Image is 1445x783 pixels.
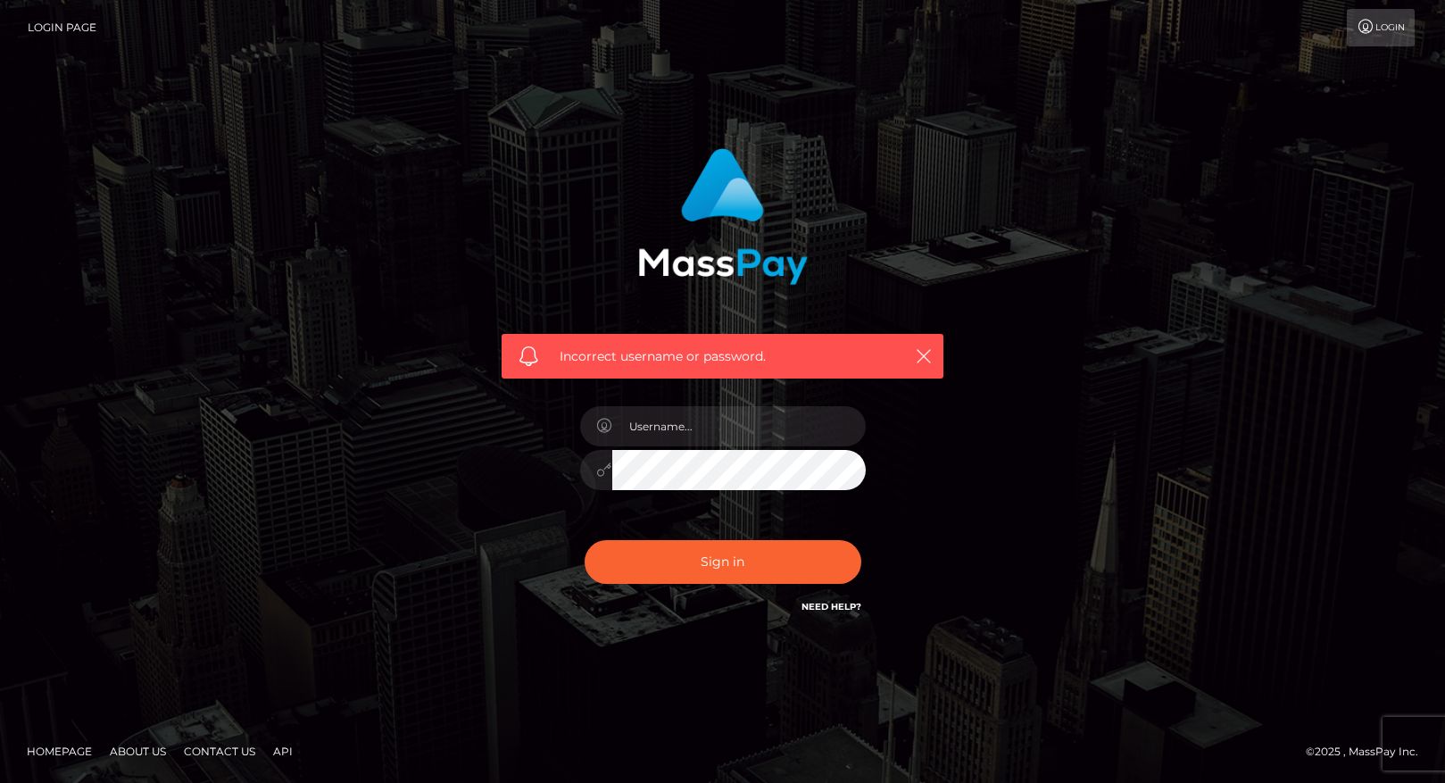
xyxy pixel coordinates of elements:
a: Login [1347,9,1415,46]
img: MassPay Login [638,148,808,285]
button: Sign in [585,540,861,584]
a: About Us [103,737,173,765]
div: © 2025 , MassPay Inc. [1306,742,1432,762]
a: Need Help? [801,601,861,612]
a: Homepage [20,737,99,765]
a: Login Page [28,9,96,46]
span: Incorrect username or password. [560,347,885,366]
a: API [266,737,300,765]
a: Contact Us [177,737,262,765]
input: Username... [612,406,866,446]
